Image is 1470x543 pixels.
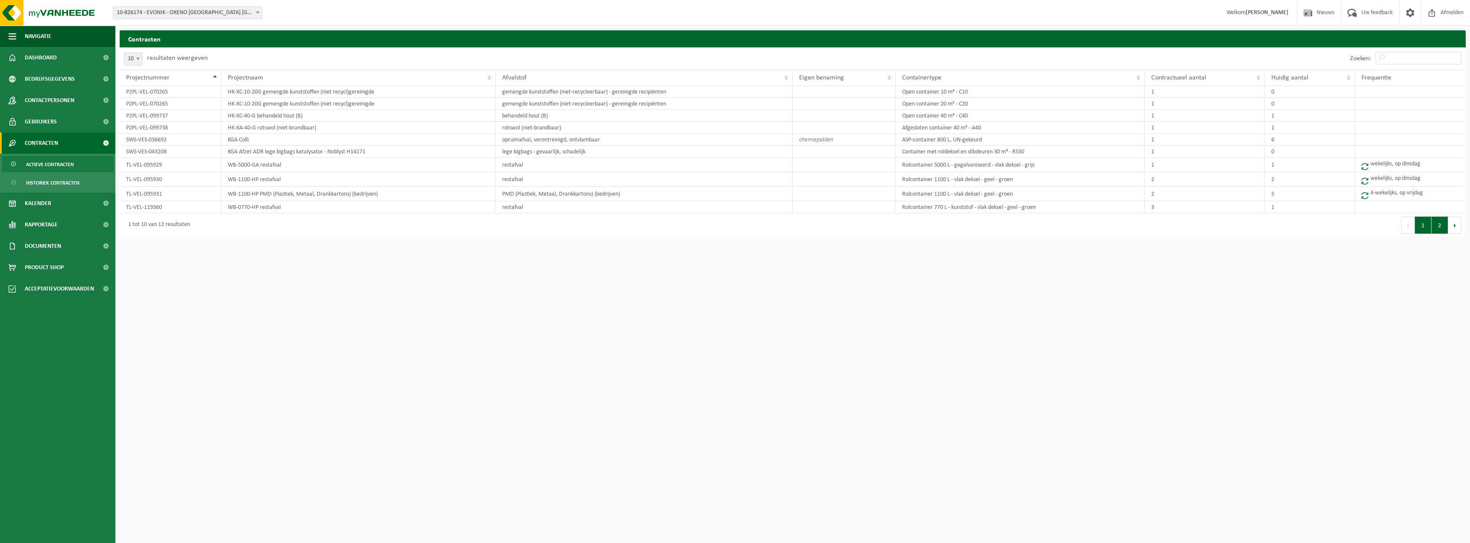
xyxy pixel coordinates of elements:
[1265,134,1355,146] td: 6
[25,257,64,278] span: Product Shop
[896,158,1145,172] td: Rolcontainer 5000 L - gegalvaniseerd - vlak deksel - grijs
[1151,74,1206,81] span: Contractueel aantal
[896,122,1145,134] td: Afgesloten container 40 m³ - A40
[896,134,1145,146] td: ASP-container 800 L, UN-gekeurd
[120,187,221,201] td: TL-VEL-095931
[496,201,793,213] td: restafval
[25,111,57,132] span: Gebruikers
[1145,122,1265,134] td: 1
[496,158,793,172] td: restafval
[25,193,51,214] span: Kalender
[1246,9,1288,16] strong: [PERSON_NAME]
[124,53,142,65] span: 10
[496,86,793,98] td: gemengde kunststoffen (niet-recycleerbaar) - gereinigde recipiënten
[496,110,793,122] td: behandeld hout (B)
[25,90,74,111] span: Contactpersonen
[902,74,941,81] span: Containertype
[896,172,1145,187] td: Rolcontainer 1100 L - vlak deksel - geel - groen
[496,172,793,187] td: restafval
[124,217,190,233] div: 1 tot 10 van 12 resultaten
[1145,146,1265,158] td: 1
[1145,158,1265,172] td: 1
[1145,110,1265,122] td: 1
[1265,110,1355,122] td: 1
[496,122,793,134] td: rotswol (niet-brandbaar)
[799,74,844,81] span: Eigen benaming
[502,74,526,81] span: Afvalstof
[120,146,221,158] td: SWS-VES-043208
[1361,74,1391,81] span: Frequentie
[221,86,496,98] td: HK-XC-10-20G gemengde kunststoffen (niet recycl)gereinigde
[1145,187,1265,201] td: 2
[120,134,221,146] td: SWS-VES-036692
[1448,217,1461,234] button: Next
[2,174,113,191] a: Historiek contracten
[1145,86,1265,98] td: 1
[896,201,1145,213] td: Rolcontainer 770 L - kunststof - vlak deksel - geel - groen
[1265,187,1355,201] td: 5
[120,201,221,213] td: TL-VEL-119360
[1265,146,1355,158] td: 0
[221,158,496,172] td: WB-5000-GA restafval
[120,172,221,187] td: TL-VEL-095930
[221,134,496,146] td: KGA Colli
[496,187,793,201] td: PMD (Plastiek, Metaal, Drankkartons) (bedrijven)
[1265,172,1355,187] td: 2
[221,201,496,213] td: WB-0770-HP restafval
[1432,217,1448,234] button: 2
[25,68,75,90] span: Bedrijfsgegevens
[1145,201,1265,213] td: 3
[126,74,170,81] span: Projectnummer
[113,6,262,19] span: 10-826174 - EVONIK - OXENO ANTWERPEN NV - ANTWERPEN
[221,110,496,122] td: HK-XC-40-G behandeld hout (B)
[26,156,74,173] span: Actieve contracten
[25,26,51,47] span: Navigatie
[26,175,79,191] span: Historiek contracten
[896,146,1145,158] td: Container met roldeksel en slibdeuren 30 m³ - RS30
[1415,217,1432,234] button: 1
[896,98,1145,110] td: Open container 20 m³ - C20
[124,53,143,65] span: 10
[496,98,793,110] td: gemengde kunststoffen (niet-recycleerbaar) - gereinigde recipiënten
[1145,172,1265,187] td: 2
[896,187,1145,201] td: Rolcontainer 1100 L - vlak deksel - geel - groen
[1401,217,1415,234] button: Previous
[1355,172,1466,187] td: wekelijks, op dinsdag
[896,110,1145,122] td: Open container 40 m³ - C40
[25,214,58,235] span: Rapportage
[221,122,496,134] td: HK-XA-40-G rotswol (niet-brandbaar)
[496,134,793,146] td: opruimafval, verontreinigd, ontvlambaar
[25,235,61,257] span: Documenten
[221,98,496,110] td: HK-XC-10-20G gemengde kunststoffen (niet recycl)gereinigde
[25,278,94,299] span: Acceptatievoorwaarden
[221,146,496,158] td: KGA Afzet ADR lege bigbags katalysator - Noblyst H14171
[1271,74,1308,81] span: Huidig aantal
[1350,55,1371,62] label: Zoeken:
[120,110,221,122] td: P2PL-VEL-099737
[147,55,208,62] label: resultaten weergeven
[496,146,793,158] td: lege bigbags - gevaarlijk, schadelijk
[1145,98,1265,110] td: 1
[1265,122,1355,134] td: 1
[1145,134,1265,146] td: 1
[1265,86,1355,98] td: 0
[799,137,833,143] i: chemiepakken
[1265,158,1355,172] td: 1
[120,98,221,110] td: P2PL-VEL-070265
[1355,158,1466,172] td: wekelijks, op dinsdag
[25,132,58,154] span: Contracten
[1265,98,1355,110] td: 0
[113,7,262,19] span: 10-826174 - EVONIK - OXENO ANTWERPEN NV - ANTWERPEN
[228,74,263,81] span: Projectnaam
[1355,187,1466,201] td: 4-wekelijks, op vrijdag
[120,86,221,98] td: P2PL-VEL-070265
[120,30,1466,47] h2: Contracten
[120,158,221,172] td: TL-VEL-095929
[221,187,496,201] td: WB-1100-HP PMD (Plastiek, Metaal, Drankkartons) (bedrijven)
[896,86,1145,98] td: Open container 10 m³ - C10
[120,122,221,134] td: P2PL-VEL-099738
[25,47,57,68] span: Dashboard
[2,156,113,172] a: Actieve contracten
[1265,201,1355,213] td: 1
[221,172,496,187] td: WB-1100-HP restafval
